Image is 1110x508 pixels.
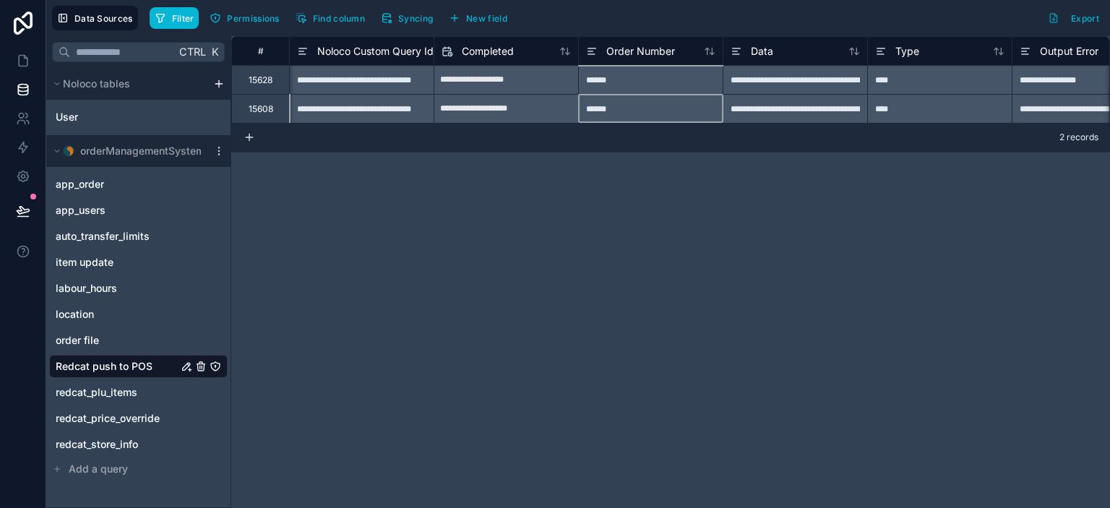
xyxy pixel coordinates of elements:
[210,47,220,57] span: K
[398,13,433,24] span: Syncing
[606,44,675,59] span: Order Number
[895,44,919,59] span: Type
[227,13,279,24] span: Permissions
[291,7,370,29] button: Find column
[462,44,514,59] span: Completed
[205,7,290,29] a: Permissions
[1040,44,1098,59] span: Output Error
[1043,6,1104,30] button: Export
[751,44,773,59] span: Data
[178,43,207,61] span: Ctrl
[376,7,438,29] button: Syncing
[313,13,365,24] span: Find column
[1059,132,1098,143] span: 2 records
[205,7,284,29] button: Permissions
[249,74,272,86] div: 15628
[52,6,138,30] button: Data Sources
[1071,13,1099,24] span: Export
[172,13,194,24] span: Filter
[249,103,273,115] div: 15608
[376,7,444,29] a: Syncing
[466,13,507,24] span: New field
[74,13,133,24] span: Data Sources
[243,46,278,56] div: #
[150,7,199,29] button: Filter
[444,7,512,29] button: New field
[317,44,434,59] span: Noloco Custom Query Id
